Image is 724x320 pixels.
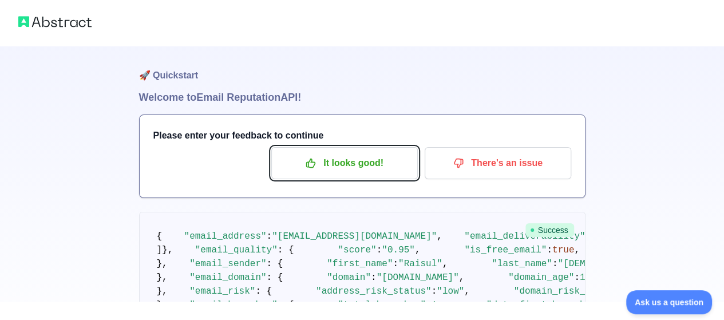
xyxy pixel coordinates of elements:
span: true [552,245,574,255]
span: : [393,259,398,269]
span: "[DEMOGRAPHIC_DATA]" [557,259,667,269]
span: "total_breaches" [338,300,426,310]
span: "Raisul" [398,259,442,269]
span: { [157,231,163,242]
span: , [464,286,470,297]
span: "address_risk_status" [316,286,432,297]
span: , [415,245,421,255]
iframe: Toggle Customer Support [626,290,713,314]
span: "[EMAIL_ADDRESS][DOMAIN_NAME]" [272,231,437,242]
button: It looks good! [271,147,418,179]
span: : [267,231,272,242]
span: "is_free_email" [464,245,547,255]
span: "email_breaches" [189,300,278,310]
h3: Please enter your feedback to continue [153,129,571,143]
span: "low" [437,286,464,297]
span: "domain" [327,272,371,283]
span: : { [255,286,272,297]
span: "[DOMAIN_NAME]" [377,272,459,283]
span: 1 [432,300,437,310]
span: "0.95" [382,245,415,255]
span: : { [278,245,294,255]
span: , [574,245,580,255]
span: : [552,259,558,269]
button: There's an issue [425,147,571,179]
span: : [547,245,552,255]
span: : { [267,259,283,269]
span: "email_quality" [195,245,278,255]
span: "last_name" [492,259,552,269]
span: "domain_age" [508,272,574,283]
span: "email_sender" [189,259,266,269]
span: "score" [338,245,376,255]
p: There's an issue [433,153,563,173]
span: : { [267,272,283,283]
span: : [371,272,377,283]
span: "email_domain" [189,272,266,283]
span: : [432,286,437,297]
span: "email_deliverability" [464,231,585,242]
span: "date_first_breached" [486,300,602,310]
span: 10977 [580,272,607,283]
span: , [437,300,442,310]
p: It looks good! [280,153,409,173]
span: Success [525,223,574,237]
span: : { [278,300,294,310]
span: "first_name" [327,259,393,269]
img: Abstract logo [18,14,92,30]
h1: 🚀 Quickstart [139,46,585,89]
span: , [442,259,448,269]
span: "email_address" [184,231,267,242]
span: : [426,300,432,310]
span: : [574,272,580,283]
span: , [437,231,442,242]
span: : [377,245,382,255]
span: , [459,272,465,283]
h1: Welcome to Email Reputation API! [139,89,585,105]
span: "domain_risk_status" [514,286,624,297]
span: "email_risk" [189,286,255,297]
